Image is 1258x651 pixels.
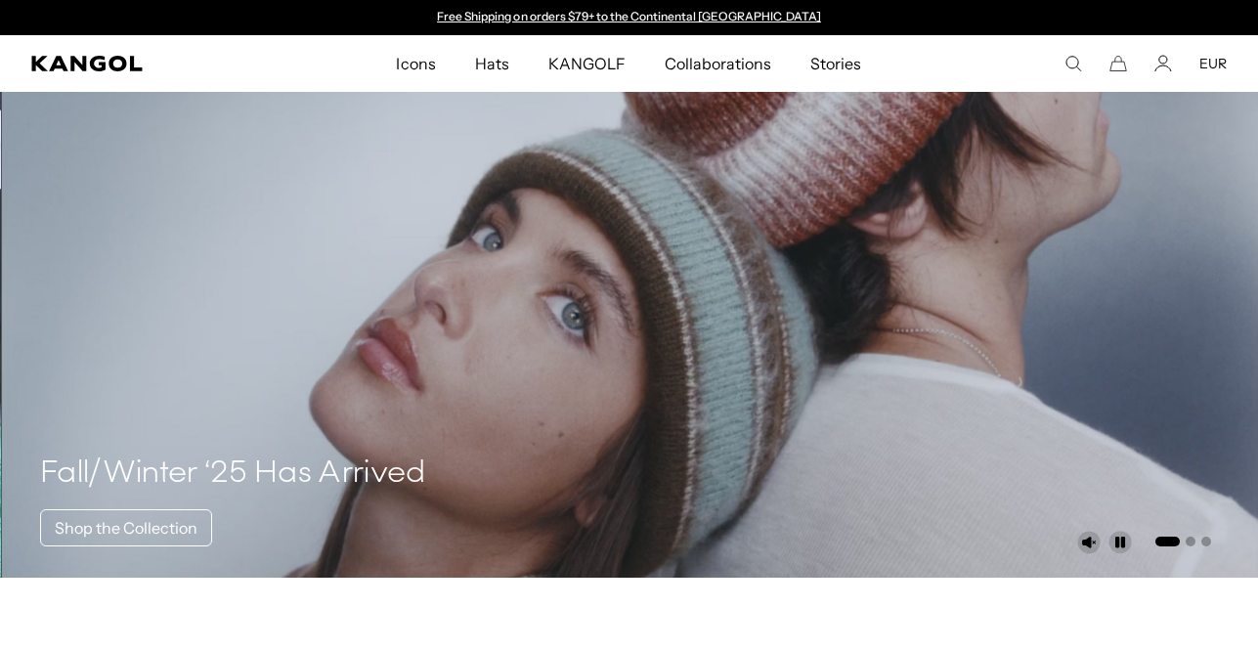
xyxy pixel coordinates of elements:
a: Collaborations [645,35,791,92]
a: Shop the Collection [40,509,212,546]
button: Go to slide 2 [1186,537,1195,546]
slideshow-component: Announcement bar [428,10,831,25]
a: KANGOLF [529,35,645,92]
span: Hats [475,35,509,92]
span: KANGOLF [548,35,626,92]
a: Kangol [31,56,262,71]
div: 1 of 2 [428,10,831,25]
button: Cart [1109,55,1127,72]
ul: Select a slide to show [1153,533,1211,548]
a: Stories [791,35,881,92]
span: Icons [396,35,435,92]
button: Unmute [1077,531,1101,554]
a: Hats [455,35,529,92]
button: Go to slide 1 [1155,537,1180,546]
span: Stories [810,35,861,92]
button: Pause [1108,531,1132,554]
button: EUR [1199,55,1227,72]
summary: Search here [1064,55,1082,72]
a: Icons [376,35,455,92]
a: Free Shipping on orders $79+ to the Continental [GEOGRAPHIC_DATA] [437,9,821,23]
button: Go to slide 3 [1201,537,1211,546]
h4: Fall/Winter ‘25 Has Arrived [40,455,426,494]
a: Account [1154,55,1172,72]
div: Announcement [428,10,831,25]
span: Collaborations [665,35,771,92]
